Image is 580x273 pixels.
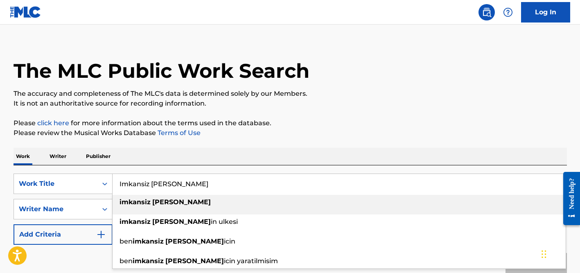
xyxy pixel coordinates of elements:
[165,237,224,245] strong: [PERSON_NAME]
[47,148,69,165] p: Writer
[19,179,93,189] div: Work Title
[152,218,211,226] strong: [PERSON_NAME]
[14,148,32,165] p: Work
[133,237,164,245] strong: imkansiz
[14,128,567,138] p: Please review the Musical Works Database
[19,204,93,214] div: Writer Name
[478,4,495,20] a: Public Search
[10,6,41,18] img: MLC Logo
[14,59,309,83] h1: The MLC Public Work Search
[37,119,69,127] a: click here
[84,148,113,165] p: Publisher
[557,165,580,231] iframe: Resource Center
[521,2,570,23] a: Log In
[503,7,513,17] img: help
[211,218,238,226] span: in ulkesi
[165,257,224,265] strong: [PERSON_NAME]
[539,234,580,273] iframe: Chat Widget
[120,257,133,265] span: ben
[156,129,201,137] a: Terms of Use
[14,89,567,99] p: The accuracy and completeness of The MLC's data is determined solely by our Members.
[14,224,113,245] button: Add Criteria
[224,237,235,245] span: icin
[500,4,516,20] div: Help
[224,257,278,265] span: icin yaratilmisim
[14,118,567,128] p: Please for more information about the terms used in the database.
[482,7,492,17] img: search
[14,99,567,108] p: It is not an authoritative source for recording information.
[152,198,211,206] strong: [PERSON_NAME]
[120,237,133,245] span: ben
[542,242,546,266] div: Drag
[120,198,151,206] strong: imkansiz
[120,218,151,226] strong: imkansiz
[133,257,164,265] strong: imkansiz
[96,230,106,239] img: 9d2ae6d4665cec9f34b9.svg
